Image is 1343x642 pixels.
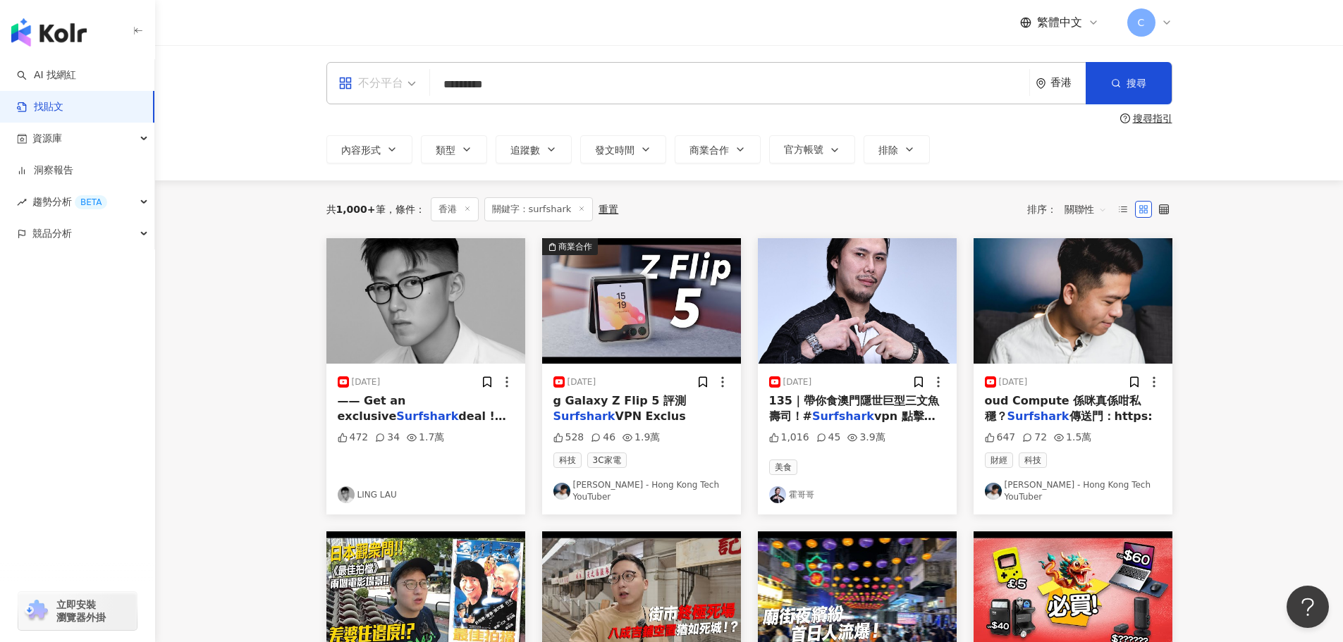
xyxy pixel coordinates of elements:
span: 類型 [436,144,455,156]
img: chrome extension [23,600,50,622]
span: 關聯性 [1065,198,1107,221]
button: 排除 [864,135,930,163]
div: 1.7萬 [407,431,444,445]
div: BETA [75,195,107,209]
span: 3C家電 [587,452,627,468]
a: KOL AvatarLING LAU [338,486,514,503]
div: 排序： [1027,198,1115,221]
span: 立即安裝 瀏覽器外掛 [56,598,106,624]
a: chrome extension立即安裝 瀏覽器外掛 [18,592,137,630]
span: 傳送門：https: [1069,409,1153,423]
img: KOL Avatar [553,483,570,500]
div: [DATE] [783,376,812,388]
mark: Surfshark [812,409,874,423]
span: 內容形式 [341,144,381,156]
span: 香港 [431,197,479,221]
div: [DATE] [999,376,1028,388]
span: oud Compute 係咪真係咁私穩？ [985,394,1141,423]
button: 官方帳號 [769,135,855,163]
span: 財經 [985,452,1013,468]
span: 商業合作 [689,144,729,156]
span: appstore [338,76,352,90]
span: 繁體中文 [1037,15,1082,30]
div: 1.9萬 [623,431,660,445]
button: 內容形式 [326,135,412,163]
div: 34 [375,431,400,445]
span: 發文時間 [595,144,634,156]
span: 追蹤數 [510,144,540,156]
div: 香港 [1050,77,1086,89]
span: 趨勢分析 [32,186,107,218]
span: 1,000+ [336,204,376,215]
div: 72 [1022,431,1047,445]
a: KOL Avatar[PERSON_NAME] - Hong Kong Tech YouTuber [985,479,1161,503]
div: 528 [553,431,584,445]
a: 找貼文 [17,100,63,114]
span: 美食 [769,459,797,475]
span: 條件 ： [386,204,425,215]
div: 不分平台 [338,72,403,94]
mark: Surfshark [553,409,615,423]
div: 共 筆 [326,204,386,215]
span: —— Get an exclusive [338,394,406,423]
button: 商業合作 [675,135,761,163]
span: C [1138,15,1145,30]
span: rise [17,197,27,207]
div: 46 [591,431,615,445]
button: 發文時間 [580,135,666,163]
span: 科技 [553,452,582,468]
button: 搜尋 [1086,62,1172,104]
span: vpn 點擊連結 [769,409,936,438]
div: 3.9萬 [847,431,885,445]
span: question-circle [1120,113,1130,123]
mark: Surfshark [1007,409,1069,423]
div: 472 [338,431,369,445]
div: [DATE] [568,376,596,388]
span: environment [1036,78,1046,89]
div: 重置 [599,204,618,215]
span: 搜尋 [1127,78,1146,89]
img: KOL Avatar [338,486,355,503]
span: g Galaxy Z Flip 5 評測 [553,394,686,407]
img: KOL Avatar [985,483,1002,500]
div: 647 [985,431,1016,445]
span: 排除 [878,144,898,156]
div: 1,016 [769,431,809,445]
div: 搜尋指引 [1133,113,1172,124]
span: 關鍵字：surfshark [484,197,594,221]
mark: Surfshark [396,409,458,423]
img: post-image [542,238,741,364]
iframe: Help Scout Beacon - Open [1287,586,1329,628]
span: VPN Exclus [615,409,686,423]
a: KOL Avatar[PERSON_NAME] - Hong Kong Tech YouTuber [553,479,730,503]
span: 官方帳號 [784,144,823,155]
div: 1.5萬 [1054,431,1091,445]
img: post-image [758,238,957,364]
img: post-image [326,238,525,364]
span: 競品分析 [32,218,72,249]
img: post-image [974,238,1172,364]
a: KOL Avatar霍哥哥 [769,486,945,503]
img: logo [11,18,87,47]
button: 類型 [421,135,487,163]
a: searchAI 找網紅 [17,68,76,82]
a: 洞察報告 [17,163,73,178]
span: 科技 [1019,452,1047,468]
button: 追蹤數 [496,135,572,163]
span: 135｜帶你食澳門隱世巨型三文魚壽司！# [769,394,939,423]
div: 商業合作 [558,240,592,254]
span: 資源庫 [32,123,62,154]
img: KOL Avatar [769,486,786,503]
div: [DATE] [352,376,381,388]
button: 商業合作 [542,238,741,364]
div: 45 [816,431,841,445]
